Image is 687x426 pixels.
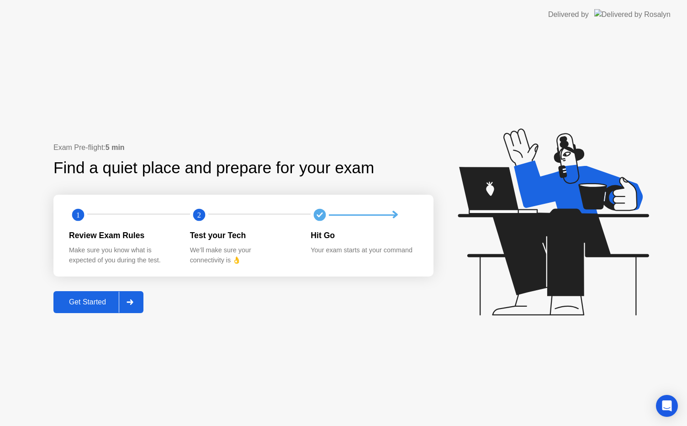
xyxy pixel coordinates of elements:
[106,144,125,151] b: 5 min
[69,229,175,241] div: Review Exam Rules
[594,9,671,20] img: Delivered by Rosalyn
[190,245,296,265] div: We’ll make sure your connectivity is 👌
[548,9,589,20] div: Delivered by
[69,245,175,265] div: Make sure you know what is expected of you during the test.
[311,229,417,241] div: Hit Go
[190,229,296,241] div: Test your Tech
[311,245,417,256] div: Your exam starts at your command
[53,156,375,180] div: Find a quiet place and prepare for your exam
[56,298,119,306] div: Get Started
[53,142,433,153] div: Exam Pre-flight:
[656,395,678,417] div: Open Intercom Messenger
[197,211,201,219] text: 2
[76,211,80,219] text: 1
[53,291,143,313] button: Get Started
